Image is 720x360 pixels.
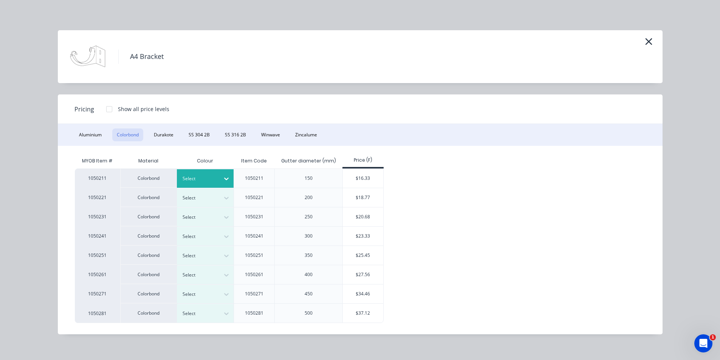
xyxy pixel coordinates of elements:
div: 1050271 [75,284,120,303]
div: Material [120,153,177,168]
div: Colorbond [120,226,177,246]
div: 1050251 [245,252,263,259]
div: 1050241 [75,226,120,246]
div: 1050231 [75,207,120,226]
div: 1050281 [245,310,263,317]
div: $18.77 [343,188,383,207]
button: Durakote [149,128,178,141]
div: Gutter diameter (mm) [275,151,342,170]
div: Colorbond [120,303,177,323]
div: 1050281 [75,303,120,323]
img: A4 Bracket [69,38,107,76]
div: 250 [305,213,313,220]
div: $23.33 [343,227,383,246]
div: 450 [305,290,313,297]
button: SS 304 2B [184,128,214,141]
div: 350 [305,252,313,259]
div: 1050261 [245,271,263,278]
h4: A4 Bracket [118,49,175,64]
button: Zincalume [291,128,322,141]
div: $27.56 [343,265,383,284]
div: Show all price levels [118,105,169,113]
div: $34.46 [343,284,383,303]
button: Aluminium [74,128,106,141]
div: Colorbond [120,284,177,303]
div: Colorbond [120,207,177,226]
div: 1050231 [245,213,263,220]
div: Colorbond [120,188,177,207]
div: 1050261 [75,265,120,284]
div: 1050251 [75,246,120,265]
div: Price (F) [342,157,384,164]
div: 1050211 [245,175,263,182]
div: Colorbond [120,168,177,188]
div: 1050241 [245,233,263,239]
span: 1 [710,334,716,340]
div: 400 [305,271,313,278]
div: Item Code [235,151,273,170]
div: 1050271 [245,290,263,297]
button: SS 316 2B [220,128,251,141]
div: 200 [305,194,313,201]
div: 300 [305,233,313,239]
iframe: Intercom live chat [694,334,712,352]
span: Pricing [74,105,94,114]
div: Colour [177,153,234,168]
div: 500 [305,310,313,317]
button: Winwave [257,128,285,141]
div: 1050221 [75,188,120,207]
div: Colorbond [120,265,177,284]
div: $25.45 [343,246,383,265]
div: 1050221 [245,194,263,201]
div: 150 [305,175,313,182]
div: MYOB Item # [75,153,120,168]
div: 1050211 [75,168,120,188]
button: Colorbond [112,128,143,141]
div: Colorbond [120,246,177,265]
div: $20.68 [343,207,383,226]
div: $16.33 [343,169,383,188]
div: $37.12 [343,304,383,323]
